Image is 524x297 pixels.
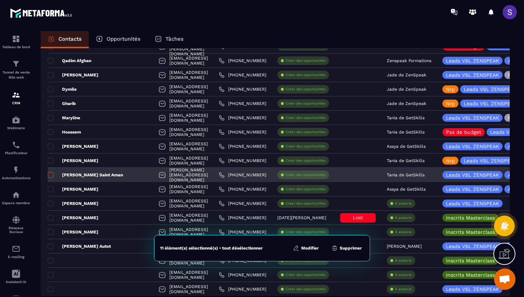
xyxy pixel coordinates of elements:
[58,36,82,42] p: Contacts
[395,215,412,220] p: À associe
[387,58,431,63] p: Zenspeak Formations
[395,272,412,277] p: À associe
[12,35,20,43] img: formation
[10,6,74,20] img: logo
[48,215,98,221] p: [PERSON_NAME]
[387,172,425,177] p: Tania de GetSkills
[446,187,499,192] p: Leads VSL ZENSPEAK
[48,72,98,78] p: [PERSON_NAME]
[286,287,325,292] p: Créer des opportunités
[395,258,412,263] p: À associe
[219,58,266,64] a: [PHONE_NUMBER]
[387,158,425,163] p: Tania de GetSkills
[12,166,20,174] img: automations
[446,87,455,92] p: Nrp
[2,160,30,185] a: automationsautomationsAutomatisations
[494,268,515,290] div: Ouvrir le chat
[219,172,266,178] a: [PHONE_NUMBER]
[160,245,263,251] div: 11 élément(s) sélectionné(s) • tout désélectionner
[12,141,20,149] img: scheduler
[2,45,30,49] p: Tableau de bord
[446,130,481,135] p: Pas de budget
[286,144,325,149] p: Créer des opportunités
[446,158,455,163] p: Nrp
[446,144,499,149] p: Leads VSL ZENSPEAK
[165,36,184,42] p: Tâches
[464,158,517,163] p: Leads VSL ZENSPEAK
[446,58,499,63] p: Leads VSL ZENSPEAK
[219,115,266,121] a: [PHONE_NUMBER]
[48,144,98,149] p: [PERSON_NAME]
[446,44,481,49] p: Pas de budget
[464,87,517,92] p: Leads VSL ZENSPEAK
[395,201,412,206] p: À associe
[446,244,499,249] p: Leads VSL ZENSPEAK
[387,144,426,149] p: Assya de GetSkills
[219,201,266,206] a: [PHONE_NUMBER]
[219,229,266,235] a: [PHONE_NUMBER]
[219,129,266,135] a: [PHONE_NUMBER]
[219,72,266,78] a: [PHONE_NUMBER]
[277,215,326,220] p: [DATE][PERSON_NAME]
[286,230,325,235] p: Créer des opportunités
[291,245,321,252] button: Modifier
[286,58,325,63] p: Créer des opportunités
[2,135,30,160] a: schedulerschedulerPlanificateur
[286,72,325,77] p: Créer des opportunités
[286,272,325,277] p: Créer des opportunités
[446,201,499,206] p: Leads VSL ZENSPEAK
[12,191,20,199] img: automations
[48,229,98,235] p: [PERSON_NAME]
[446,172,499,177] p: Leads VSL ZENSPEAK
[353,215,363,220] span: Lost
[48,86,77,92] p: Dymile
[219,272,266,278] a: [PHONE_NUMBER]
[446,287,499,292] p: Leads VSL ZENSPEAK
[2,29,30,54] a: formationformationTableau de bord
[446,115,499,120] p: Leads VSL ZENSPEAK
[148,31,191,48] a: Tâches
[219,215,266,221] a: [PHONE_NUMBER]
[286,172,325,177] p: Créer des opportunités
[89,31,148,48] a: Opportunités
[446,101,455,106] p: Nrp
[286,201,325,206] p: Créer des opportunités
[41,31,89,48] a: Contacts
[48,58,91,64] p: Qadim Afghan
[286,130,325,135] p: Créer des opportunités
[2,210,30,239] a: social-networksocial-networkRéseaux Sociaux
[395,230,412,235] p: À associe
[107,36,140,42] p: Opportunités
[12,91,20,99] img: formation
[387,115,425,120] p: Tania de GetSkills
[12,216,20,224] img: social-network
[48,243,111,249] p: [PERSON_NAME] Autot
[219,101,266,106] a: [PHONE_NUMBER]
[286,115,325,120] p: Créer des opportunités
[2,101,30,105] p: CRM
[446,72,499,77] p: Leads VSL ZENSPEAK
[12,60,20,68] img: formation
[48,201,98,206] p: [PERSON_NAME]
[446,258,495,263] p: Inscrits Masterclass
[219,186,266,192] a: [PHONE_NUMBER]
[219,286,266,292] a: [PHONE_NUMBER]
[2,185,30,210] a: automationsautomationsEspace membre
[48,172,123,178] p: [PERSON_NAME] Saint Aman
[329,245,364,252] button: Supprimer
[2,264,30,289] a: Assistant IA
[446,230,495,235] p: Inscrits Masterclass
[2,85,30,110] a: formationformationCRM
[286,87,325,92] p: Créer des opportunités
[48,115,80,121] p: Maryline
[2,110,30,135] a: automationsautomationsWebinaire
[48,129,81,135] p: Houssem
[48,158,98,163] p: [PERSON_NAME]
[48,101,76,106] p: Gharib
[2,54,30,85] a: formationformationTunnel de vente Site web
[446,215,495,220] p: Inscrits Masterclass
[395,287,412,292] p: À associe
[12,116,20,124] img: automations
[2,201,30,205] p: Espace membre
[2,151,30,155] p: Planificateur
